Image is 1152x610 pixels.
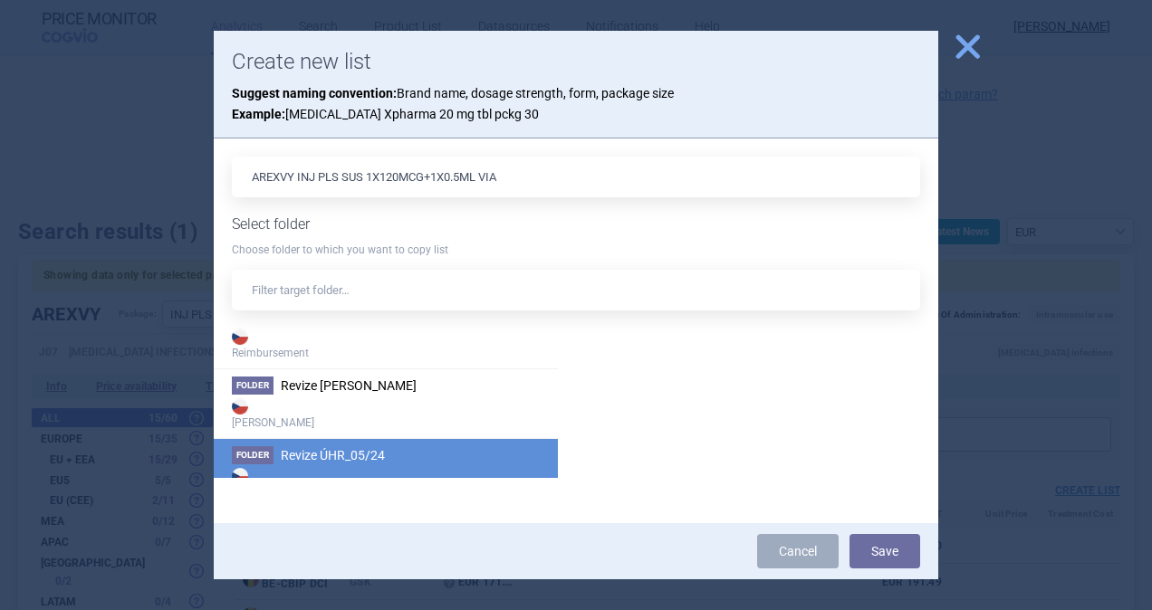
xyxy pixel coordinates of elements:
[232,157,920,197] input: List name
[232,395,540,431] strong: [PERSON_NAME]
[232,270,920,310] input: Filter target folder…
[232,329,248,345] img: CZ
[850,534,920,568] button: Save
[232,107,285,121] strong: Example:
[232,215,920,233] h1: Select folder
[232,83,920,124] p: Brand name, dosage strength, form, package size [MEDICAL_DATA] Xpharma 20 mg tbl pckg 30
[281,378,417,393] span: Revize Max Price
[232,468,248,484] img: CZ
[232,398,248,415] img: CZ
[232,325,540,361] strong: Reimbursement
[281,448,385,462] span: Revize ÚHR_05/24
[757,534,839,568] a: Cancel
[232,376,274,395] span: Folder
[232,49,920,75] h1: Create new list
[232,446,274,464] span: Folder
[232,86,397,100] strong: Suggest naming convention:
[232,464,540,500] strong: Reimbursement
[232,243,920,258] p: Choose folder to which you want to copy list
